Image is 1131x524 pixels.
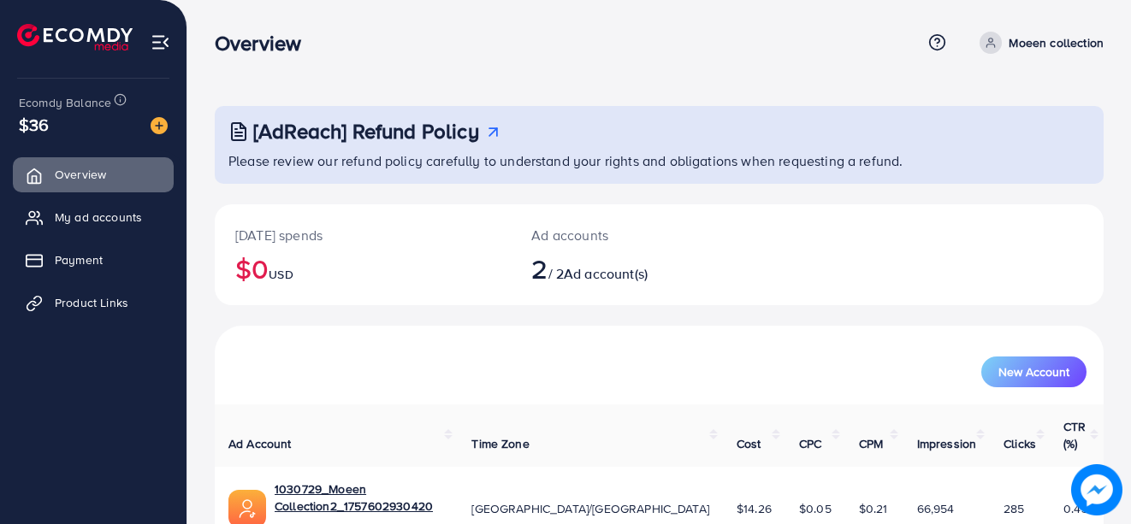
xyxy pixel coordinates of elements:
img: image [151,117,168,134]
span: $0.21 [859,500,888,517]
span: Ecomdy Balance [19,94,111,111]
p: [DATE] spends [235,225,490,245]
img: logo [17,24,133,50]
span: CPM [859,435,883,452]
span: CPC [799,435,821,452]
h3: [AdReach] Refund Policy [253,119,479,144]
span: [GEOGRAPHIC_DATA]/[GEOGRAPHIC_DATA] [471,500,709,517]
span: Cost [737,435,761,452]
span: $0.05 [799,500,832,517]
a: Product Links [13,286,174,320]
span: Ad Account [228,435,292,452]
span: USD [269,266,293,283]
span: 66,954 [917,500,955,517]
p: Please review our refund policy carefully to understand your rights and obligations when requesti... [228,150,1093,171]
span: CTR (%) [1063,418,1086,452]
span: Ad account(s) [564,264,648,283]
span: 285 [1004,500,1024,517]
span: Payment [55,251,103,268]
span: Time Zone [471,435,529,452]
a: Moeen collection [973,32,1104,54]
span: Overview [55,166,106,183]
p: Moeen collection [1009,32,1104,53]
span: 0.43 [1063,500,1088,517]
span: Product Links [55,294,128,311]
img: image [1071,464,1122,515]
button: New Account [981,356,1087,387]
a: Overview [13,157,174,191]
h2: $0 [235,252,490,285]
span: Impression [917,435,977,452]
a: 1030729_Moeen Collection2_1757602930420 [275,480,444,515]
h3: Overview [215,31,315,56]
img: menu [151,32,170,52]
span: My ad accounts [55,209,142,226]
span: $36 [19,112,49,137]
p: Ad accounts [531,225,713,245]
h2: / 2 [531,252,713,285]
span: $14.26 [737,500,772,517]
span: New Account [998,366,1069,378]
span: 2 [531,249,548,288]
a: My ad accounts [13,200,174,234]
a: Payment [13,243,174,277]
span: Clicks [1004,435,1036,452]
